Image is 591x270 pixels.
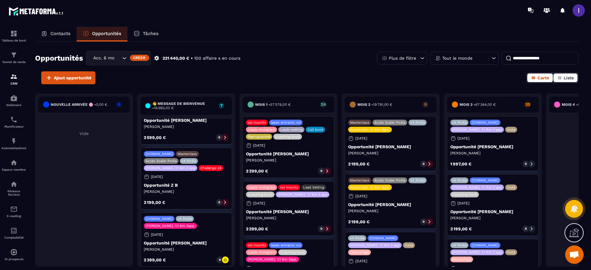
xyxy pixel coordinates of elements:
p: Lead Setting [303,185,324,189]
button: Carte [527,73,553,82]
span: 19 791,00 € [373,102,392,107]
p: v4 Podia [410,178,425,182]
p: Opportunités [92,31,121,36]
p: [DATE] [355,136,367,141]
span: 0,00 € [96,102,107,107]
p: [DATE] [151,232,163,237]
p: 2 199,00 € [450,227,472,231]
img: formation [10,30,18,37]
p: Accès Scaler Podia [374,178,405,182]
p: Tableau de bord [2,39,26,42]
p: Leads Instagram [248,128,275,132]
p: v4 Podia [178,217,192,221]
p: 2 399,00 € [144,258,166,262]
p: 2 199,00 € [348,220,370,224]
p: Leads setting [280,128,303,132]
p: v4 Podia [410,121,425,125]
p: Leads Instagram [248,185,275,189]
span: 0,00 € [578,102,589,107]
p: 30 [525,102,531,106]
a: social-networksocial-networkRéseaux Sociaux [2,176,26,201]
h6: Mois 2 - [357,102,392,107]
h6: Mois 3 - [460,102,496,107]
p: [DOMAIN_NAME] [146,152,173,156]
p: Comptabilité [2,236,26,239]
input: Search for option [115,55,121,62]
p: [PERSON_NAME] [450,151,535,156]
a: formationformationCRM [2,68,26,90]
a: automationsautomationsEspace membre [2,154,26,176]
p: Coaching book [280,250,305,254]
div: Search for option [86,51,151,65]
span: Carte [537,75,549,80]
p: [PERSON_NAME]. 1:1 6m 3 app [350,243,400,247]
p: 0 [423,220,424,224]
p: IA prospects [2,257,26,261]
p: 100 affaire s en cours [194,55,240,61]
p: Insta [507,250,515,254]
p: Accès Scaler Podia [374,121,405,125]
p: leads entrants vsl [271,243,301,247]
p: Espace membre [2,168,26,171]
p: 0 [218,200,220,204]
img: email [10,205,18,213]
p: [DOMAIN_NAME] [146,217,173,221]
img: logo [9,6,64,17]
p: Plus de filtre [389,56,416,60]
p: [PERSON_NAME]. 1:1 6m 3 app [452,250,502,254]
a: Ouvrir le chat [565,245,584,264]
p: Vide [38,131,130,136]
p: [DATE] [151,175,163,179]
p: [DATE] [457,136,469,141]
p: [DATE] [355,259,367,263]
p: 2 199,00 € [144,200,165,204]
p: v4 Podia [182,159,196,163]
p: Opportunité [PERSON_NAME] [348,202,433,207]
p: 0 [320,169,322,173]
p: 9 [422,102,428,106]
p: • [191,55,193,61]
p: Tout le monde [442,56,472,60]
p: 2 599,00 € [144,135,166,140]
p: Opportunité [PERSON_NAME] [144,118,229,123]
h6: Mois 4 - [562,102,589,107]
p: 2 299,00 € [246,169,268,173]
span: Liste [564,75,574,80]
p: [PERSON_NAME]. 1:1 6m 3 app [452,185,502,189]
p: Opportunité [PERSON_NAME] [348,144,433,149]
p: v4 Podia [452,121,467,125]
p: Challenge s5 [200,166,221,170]
p: Décrochage [452,257,471,261]
a: Contacts [35,27,77,42]
p: [PERSON_NAME] [348,151,433,156]
a: Opportunités [77,27,127,42]
p: [PERSON_NAME] [348,208,433,213]
a: automationsautomationsWebinaire [2,90,26,111]
p: [DOMAIN_NAME] [472,243,499,247]
img: formation [10,73,18,80]
img: accountant [10,227,18,234]
p: Coaching book [248,193,273,197]
p: Masterclass [350,121,369,125]
p: Aurore Acc. 1:1 6m 3app. [350,128,390,132]
p: [PERSON_NAME] [144,247,229,252]
p: leads entrants vsl [271,121,301,125]
a: automationsautomationsAutomatisations [2,133,26,154]
p: 1 997,00 € [450,162,472,166]
p: Opportunité [PERSON_NAME] [246,209,331,214]
span: 57 576,00 € [270,102,291,107]
p: [PERSON_NAME]. 1:1 6m 3 app [146,166,195,170]
img: automations [10,159,18,166]
p: [PERSON_NAME]. 1:1 6m 3app. [248,257,297,261]
p: Reprogrammé [248,135,270,139]
p: [PERSON_NAME] [246,158,331,163]
p: 24 [320,102,326,106]
p: Réseaux Sociaux [2,189,26,196]
p: 0 [423,162,424,166]
p: [PERSON_NAME] [144,124,229,129]
p: 0 [116,102,122,106]
p: [PERSON_NAME]. 1:1 6m 3app. [146,224,195,228]
a: emailemailE-mailing [2,201,26,222]
p: Décrochage [350,250,369,254]
img: automations [10,248,18,256]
